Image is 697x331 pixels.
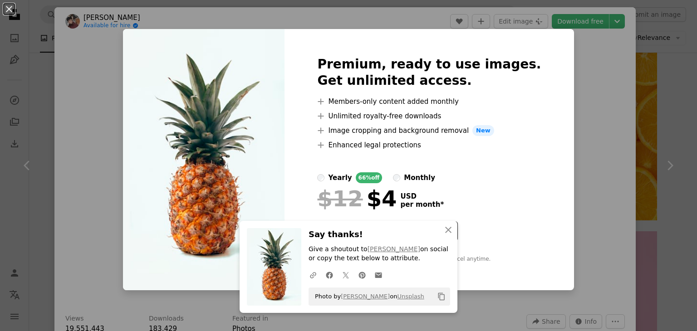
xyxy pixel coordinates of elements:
[317,174,324,181] input: yearly66%off
[341,293,390,300] a: [PERSON_NAME]
[309,245,450,263] p: Give a shoutout to on social or copy the text below to attribute.
[317,111,541,122] li: Unlimited royalty-free downloads
[368,245,420,253] a: [PERSON_NAME]
[397,293,424,300] a: Unsplash
[309,228,450,241] h3: Say thanks!
[317,96,541,107] li: Members-only content added monthly
[123,29,285,290] img: photo-1550258987-190a2d41a8ba
[317,187,397,210] div: $4
[370,266,387,284] a: Share over email
[317,56,541,89] h2: Premium, ready to use images. Get unlimited access.
[317,125,541,136] li: Image cropping and background removal
[434,289,449,304] button: Copy to clipboard
[472,125,494,136] span: New
[356,172,383,183] div: 66% off
[354,266,370,284] a: Share on Pinterest
[338,266,354,284] a: Share on Twitter
[317,187,363,210] span: $12
[400,192,444,200] span: USD
[321,266,338,284] a: Share on Facebook
[310,289,424,304] span: Photo by on
[328,172,352,183] div: yearly
[393,174,400,181] input: monthly
[404,172,435,183] div: monthly
[317,140,541,151] li: Enhanced legal protections
[400,200,444,209] span: per month *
